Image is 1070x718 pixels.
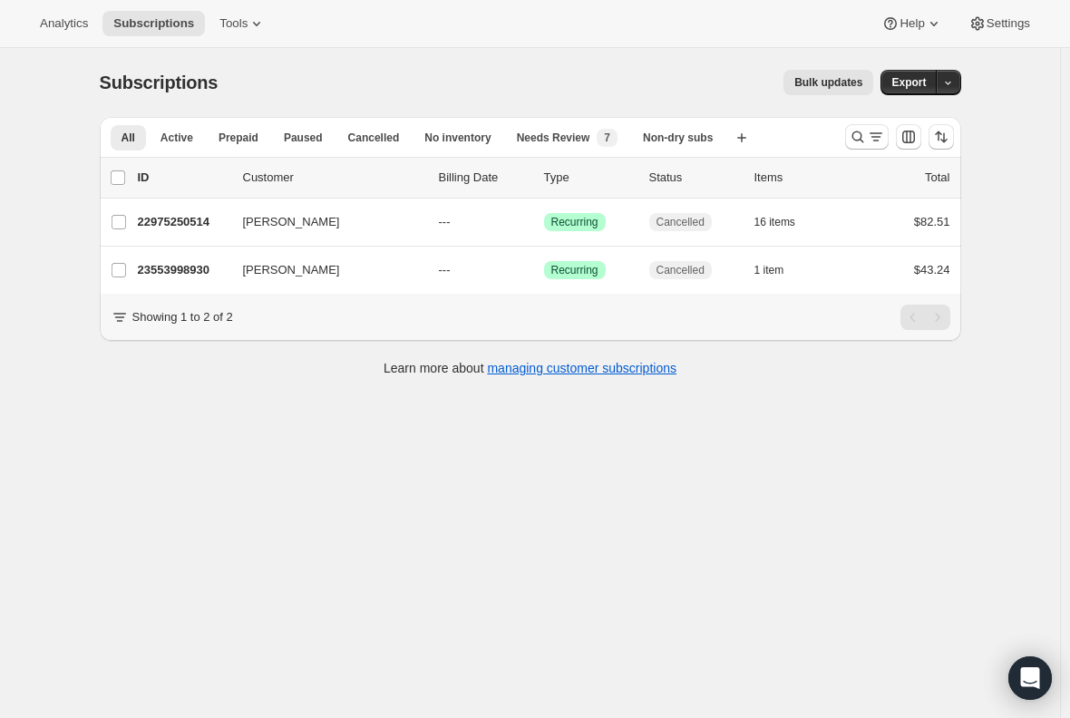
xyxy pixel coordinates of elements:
p: Total [925,169,949,187]
span: Export [891,75,926,90]
span: $82.51 [914,215,950,228]
span: --- [439,215,451,228]
p: Status [649,169,740,187]
span: Analytics [40,16,88,31]
div: Type [544,169,635,187]
span: Help [900,16,924,31]
button: Export [880,70,937,95]
p: Showing 1 to 2 of 2 [132,308,233,326]
p: Billing Date [439,169,530,187]
span: Cancelled [657,215,705,229]
p: 22975250514 [138,213,229,231]
span: [PERSON_NAME] [243,261,340,279]
span: All [122,131,135,145]
p: 23553998930 [138,261,229,279]
span: [PERSON_NAME] [243,213,340,231]
button: Search and filter results [845,124,889,150]
button: Tools [209,11,277,36]
span: Prepaid [219,131,258,145]
button: 16 items [754,209,815,235]
span: Non-dry subs [643,131,713,145]
p: Learn more about [384,359,676,377]
button: 1 item [754,257,804,283]
button: [PERSON_NAME] [232,208,413,237]
button: Subscriptions [102,11,205,36]
span: No inventory [424,131,491,145]
button: Help [871,11,953,36]
div: Items [754,169,845,187]
button: Analytics [29,11,99,36]
span: Recurring [551,215,598,229]
button: Bulk updates [783,70,873,95]
nav: Pagination [900,305,950,330]
span: 7 [604,131,610,145]
div: Open Intercom Messenger [1008,656,1052,700]
span: Active [160,131,193,145]
p: ID [138,169,229,187]
button: Customize table column order and visibility [896,124,921,150]
span: Recurring [551,263,598,277]
span: Tools [219,16,248,31]
button: [PERSON_NAME] [232,256,413,285]
span: Paused [284,131,323,145]
p: Customer [243,169,424,187]
span: Cancelled [657,263,705,277]
button: Sort the results [929,124,954,150]
div: 22975250514[PERSON_NAME]---SuccessRecurringCancelled16 items$82.51 [138,209,950,235]
span: Needs Review [517,131,590,145]
button: Settings [958,11,1041,36]
div: 23553998930[PERSON_NAME]---SuccessRecurringCancelled1 item$43.24 [138,257,950,283]
span: Bulk updates [794,75,862,90]
span: 16 items [754,215,795,229]
a: managing customer subscriptions [487,361,676,375]
div: IDCustomerBilling DateTypeStatusItemsTotal [138,169,950,187]
span: Subscriptions [113,16,194,31]
span: 1 item [754,263,784,277]
span: Cancelled [348,131,400,145]
span: Subscriptions [100,73,219,92]
button: Create new view [727,125,756,150]
span: --- [439,263,451,277]
span: Settings [987,16,1030,31]
span: $43.24 [914,263,950,277]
